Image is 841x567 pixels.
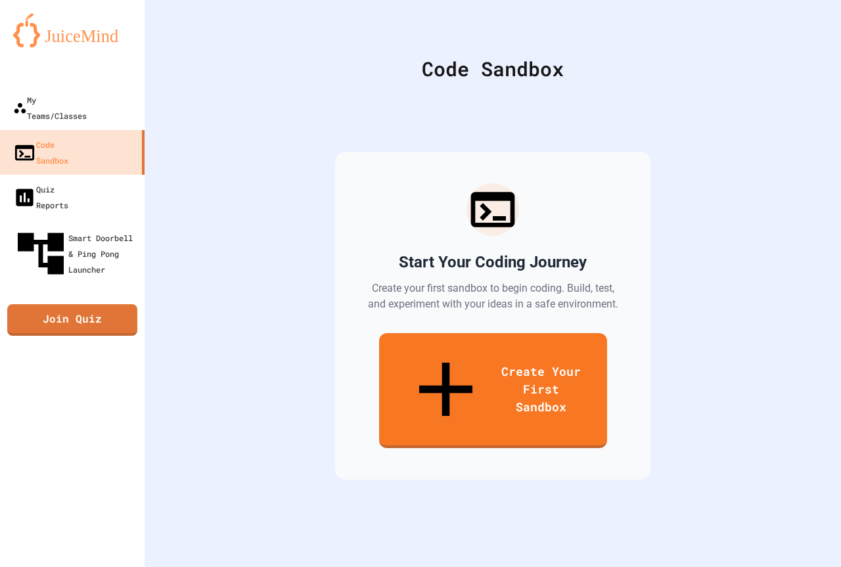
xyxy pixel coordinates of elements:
h2: Start Your Coding Journey [399,252,587,273]
div: Smart Doorbell & Ping Pong Launcher [13,226,139,281]
div: My Teams/Classes [13,92,87,124]
a: Create Your First Sandbox [379,333,607,448]
p: Create your first sandbox to begin coding. Build, test, and experiment with your ideas in a safe ... [367,281,619,312]
a: Join Quiz [7,304,137,336]
div: Code Sandbox [13,137,68,168]
div: Code Sandbox [177,54,808,83]
div: Quiz Reports [13,181,68,213]
img: logo-orange.svg [13,13,131,47]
